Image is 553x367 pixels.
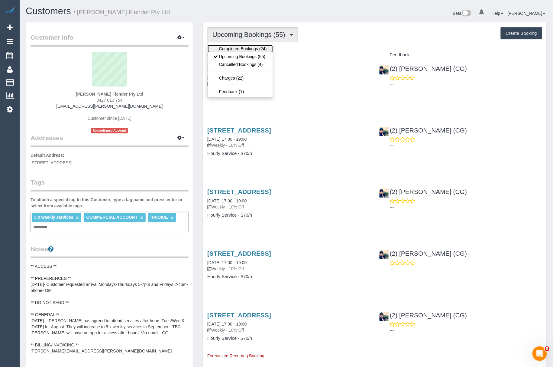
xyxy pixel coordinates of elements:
[379,312,467,319] a: (2) [PERSON_NAME] (CG)
[26,6,71,16] a: Customers
[207,327,370,333] p: Weekly - 10% Off
[380,65,389,74] img: (2) Syed Razvi (CG)
[508,11,545,16] a: [PERSON_NAME]
[390,327,542,333] p: ---
[4,6,16,15] img: Automaid Logo
[390,266,542,272] p: ---
[208,88,273,96] a: Feedback (1)
[207,312,271,319] a: [STREET_ADDRESS]
[492,11,503,16] a: Help
[31,152,64,158] label: Default Address:
[207,188,271,195] a: [STREET_ADDRESS]
[207,336,370,341] h4: Hourly Service - $70/h
[390,204,542,210] p: ---
[208,53,273,61] a: Upcoming Bookings (55)
[380,188,389,198] img: (2) Syed Razvi (CG)
[207,142,370,148] p: Weekly - 10% Off
[31,33,189,47] legend: Customer Info
[31,160,72,165] span: [STREET_ADDRESS]
[207,52,370,57] h4: Service
[207,260,247,265] a: [DATE] 17:00 - 19:00
[207,198,247,203] a: [DATE] 17:00 - 19:00
[207,322,247,326] a: [DATE] 17:00 - 19:00
[150,215,168,220] span: INVOICE
[31,244,189,258] legend: Notes
[501,27,542,40] button: Create Booking
[91,128,128,133] span: Unconfirmed Account
[171,215,173,220] a: ×
[76,215,79,220] a: ×
[207,204,370,210] p: Weekly - 10% Off
[545,346,550,351] span: 5
[380,312,389,321] img: (2) Syed Razvi (CG)
[379,127,467,134] a: (2) [PERSON_NAME] (CG)
[207,213,370,218] h4: Hourly Service - $70/h
[207,127,271,134] a: [STREET_ADDRESS]
[379,65,467,72] a: (2) [PERSON_NAME] (CG)
[380,250,389,259] img: (2) Syed Razvi (CG)
[31,197,189,209] label: To attach a special tag to this Customer, type a tag name and press enter or select from availabl...
[76,92,143,97] strong: [PERSON_NAME] Flender Pty Ltd
[207,274,370,279] h4: Hourly Service - $70/h
[532,346,547,361] iframe: Intercom live chat
[140,215,143,220] a: ×
[390,81,542,87] p: ---
[74,9,170,15] small: / [PERSON_NAME] Flender Pty Ltd
[34,215,73,220] span: 5 x weekly services
[56,104,163,109] a: [EMAIL_ADDRESS][PERSON_NAME][DOMAIN_NAME]
[379,188,467,195] a: (2) [PERSON_NAME] (CG)
[207,266,370,272] p: Weekly - 10% Off
[208,45,273,53] a: Completed Bookings (24)
[88,116,131,121] span: Customer since [DATE]
[207,81,370,87] p: Weekly - 10% Off
[212,31,288,38] span: Upcoming Bookings (55)
[379,250,467,257] a: (2) [PERSON_NAME] (CG)
[207,137,247,142] a: [DATE] 17:00 - 19:00
[208,61,273,68] a: Cancelled Bookings (4)
[86,215,138,220] span: COMMERCIAL ACCOUNT
[379,52,542,57] h4: Feedback
[461,10,471,18] img: New interface
[207,151,370,156] h4: Hourly Service - $70/h
[31,178,189,192] legend: Tags
[31,263,189,354] pre: ** ACCESS ** ** PREFERENCES ** [DATE]- Customer requested arrival Mondays-Thursdays 5-7pm and Fri...
[208,74,273,82] a: Charges (22)
[390,143,542,149] p: ---
[453,11,472,16] a: Beta
[207,27,298,42] button: Upcoming Bookings (55)
[380,127,389,136] img: (2) Syed Razvi (CG)
[207,89,370,94] h4: Hourly Service - $70/h
[207,353,264,358] span: Forecasted Recurring Booking
[207,250,271,257] a: [STREET_ADDRESS]
[97,98,123,103] span: 0427 013 754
